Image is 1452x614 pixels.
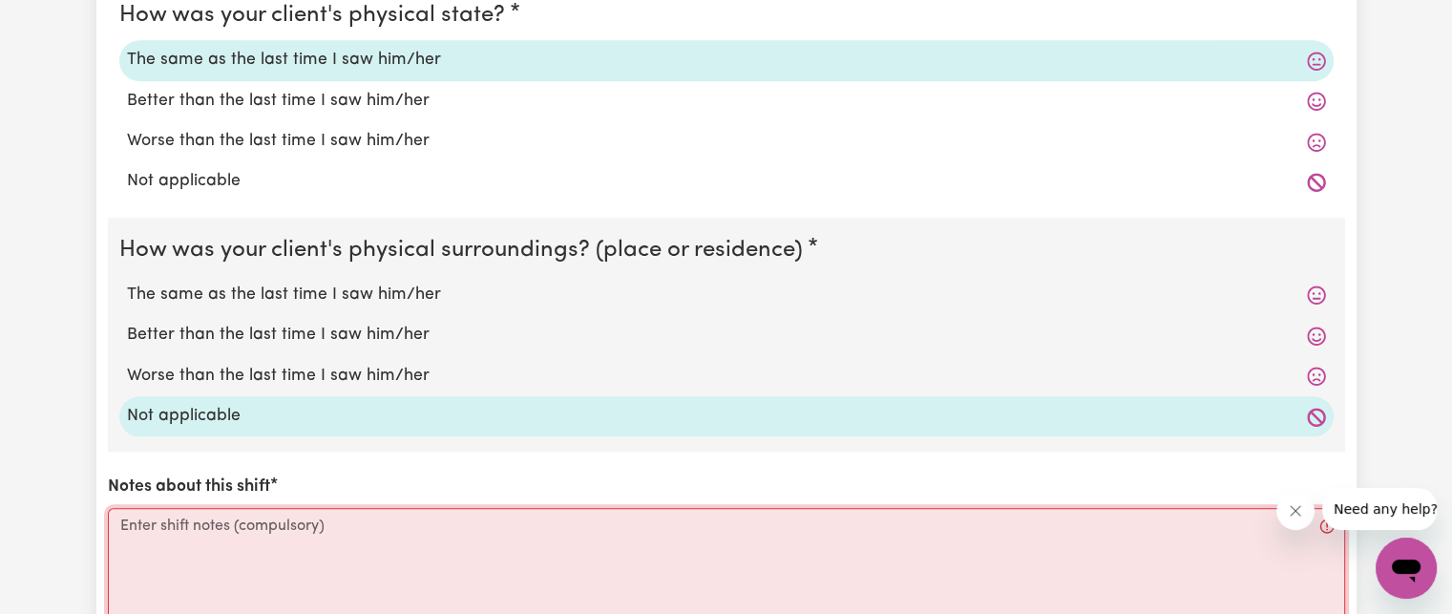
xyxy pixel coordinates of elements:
iframe: Close message [1276,492,1315,530]
label: The same as the last time I saw him/her [127,283,1326,307]
iframe: Message from company [1322,488,1437,530]
iframe: Button to launch messaging window [1376,538,1437,599]
label: Not applicable [127,169,1326,194]
label: Worse than the last time I saw him/her [127,129,1326,154]
label: Worse than the last time I saw him/her [127,364,1326,389]
label: Better than the last time I saw him/her [127,89,1326,114]
label: The same as the last time I saw him/her [127,48,1326,73]
label: Not applicable [127,404,1326,429]
label: Notes about this shift [108,475,270,499]
span: Need any help? [11,13,116,29]
label: Better than the last time I saw him/her [127,323,1326,348]
legend: How was your client's physical surroundings? (place or residence) [119,233,810,267]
